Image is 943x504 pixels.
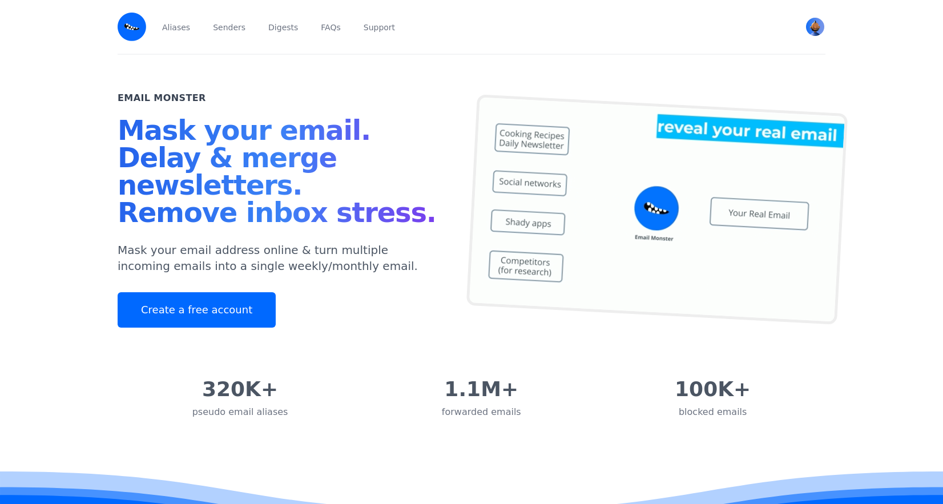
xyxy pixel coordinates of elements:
img: brainmonkeys's Avatar [806,18,824,36]
button: User menu [805,17,825,37]
p: Mask your email address online & turn multiple incoming emails into a single weekly/monthly email. [118,242,444,274]
div: forwarded emails [442,405,521,419]
img: Email Monster [118,13,146,41]
div: blocked emails [675,405,751,419]
h1: Mask your email. Delay & merge newsletters. Remove inbox stress. [118,116,444,231]
a: Create a free account [118,292,276,328]
div: pseudo email aliases [192,405,288,419]
div: 100K+ [675,378,751,401]
h2: Email Monster [118,91,206,105]
img: temp mail, free temporary mail, Temporary Email [466,94,848,325]
div: 320K+ [192,378,288,401]
div: 1.1M+ [442,378,521,401]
